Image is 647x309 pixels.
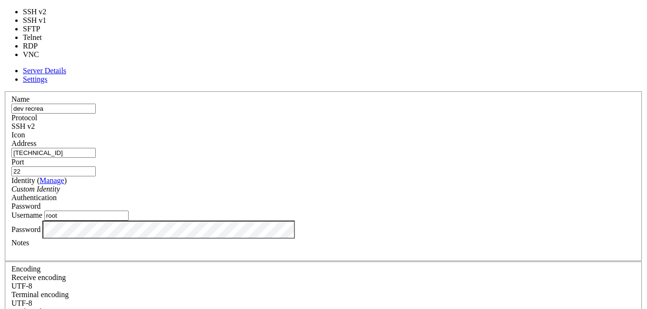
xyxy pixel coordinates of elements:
label: Notes [11,239,29,247]
a: Settings [23,75,48,83]
label: Name [11,95,30,103]
li: SSH v1 [23,16,58,25]
label: Identity [11,176,67,184]
span: UTF-8 [11,299,32,307]
input: Login Username [44,211,129,221]
label: Password [11,225,40,233]
div: SSH v2 [11,122,636,131]
input: Port Number [11,166,96,176]
label: Authentication [11,193,57,202]
li: SSH v2 [23,8,58,16]
label: Icon [11,131,25,139]
span: SSH v2 [11,122,35,130]
a: Server Details [23,67,66,75]
input: Host Name or IP [11,148,96,158]
li: VNC [23,50,58,59]
input: Server Name [11,104,96,114]
li: Telnet [23,33,58,42]
label: Port [11,158,24,166]
span: Password [11,202,40,210]
label: Address [11,139,36,147]
span: ( ) [37,176,67,184]
label: Protocol [11,114,37,122]
label: Set the expected encoding for data received from the host. If the encodings do not match, visual ... [11,273,66,281]
label: The default terminal encoding. ISO-2022 enables character map translations (like graphics maps). ... [11,290,69,299]
label: Username [11,211,42,219]
div: UTF-8 [11,299,636,308]
i: Custom Identity [11,185,60,193]
span: UTF-8 [11,282,32,290]
a: Manage [40,176,64,184]
li: SFTP [23,25,58,33]
li: RDP [23,42,58,50]
div: Custom Identity [11,185,636,193]
div: UTF-8 [11,282,636,290]
label: Encoding [11,265,40,273]
div: Password [11,202,636,211]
